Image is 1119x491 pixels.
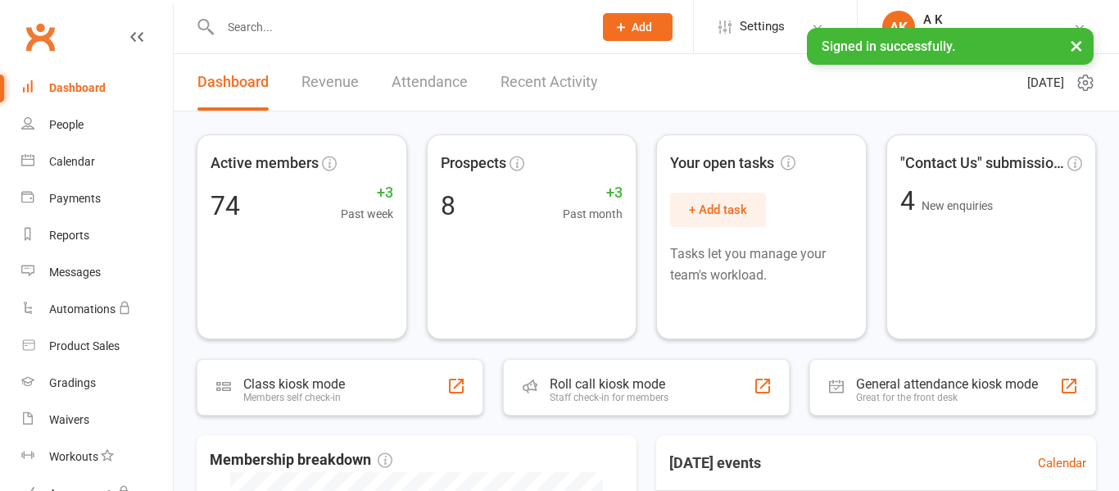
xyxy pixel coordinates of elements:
[21,143,173,180] a: Calendar
[49,376,96,389] div: Gradings
[341,181,393,205] span: +3
[822,39,955,54] span: Signed in successfully.
[49,118,84,131] div: People
[21,254,173,291] a: Messages
[441,152,506,175] span: Prospects
[882,11,915,43] div: AK
[49,302,116,316] div: Automations
[550,392,668,403] div: Staff check-in for members
[923,27,1073,42] div: Dromana Grappling Academy
[21,217,173,254] a: Reports
[20,16,61,57] a: Clubworx
[603,13,673,41] button: Add
[632,20,652,34] span: Add
[197,54,269,111] a: Dashboard
[922,199,993,212] span: New enquiries
[301,54,359,111] a: Revenue
[563,205,623,223] span: Past month
[211,193,240,219] div: 74
[923,12,1073,27] div: A K
[49,81,106,94] div: Dashboard
[341,205,393,223] span: Past week
[243,392,345,403] div: Members self check-in
[21,328,173,365] a: Product Sales
[501,54,598,111] a: Recent Activity
[49,450,98,463] div: Workouts
[740,8,785,45] span: Settings
[563,181,623,205] span: +3
[856,376,1038,392] div: General attendance kiosk mode
[550,376,668,392] div: Roll call kiosk mode
[49,413,89,426] div: Waivers
[21,180,173,217] a: Payments
[670,193,766,227] button: + Add task
[21,365,173,402] a: Gradings
[243,376,345,392] div: Class kiosk mode
[21,402,173,439] a: Waivers
[211,152,319,175] span: Active members
[392,54,468,111] a: Attendance
[49,229,89,242] div: Reports
[1062,28,1091,63] button: ×
[49,155,95,168] div: Calendar
[21,439,173,475] a: Workouts
[1027,73,1064,93] span: [DATE]
[49,192,101,205] div: Payments
[670,152,795,175] span: Your open tasks
[670,243,853,285] p: Tasks let you manage your team's workload.
[856,392,1038,403] div: Great for the front desk
[49,266,101,279] div: Messages
[441,193,455,219] div: 8
[215,16,582,39] input: Search...
[210,448,392,472] span: Membership breakdown
[900,185,922,216] span: 4
[656,448,774,478] h3: [DATE] events
[900,152,1065,175] span: "Contact Us" submissions
[21,70,173,107] a: Dashboard
[49,339,120,352] div: Product Sales
[21,291,173,328] a: Automations
[21,107,173,143] a: People
[1038,453,1086,473] a: Calendar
